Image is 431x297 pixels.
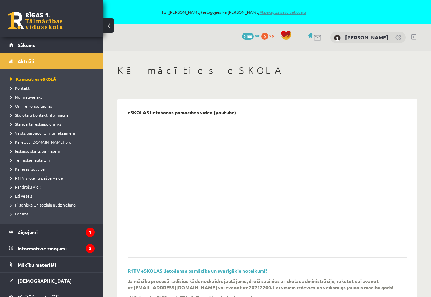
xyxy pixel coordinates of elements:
span: Skolotāju kontaktinformācija [10,112,68,118]
span: Valsts pārbaudījumi un eksāmeni [10,130,75,136]
a: [DEMOGRAPHIC_DATA] [9,273,95,289]
a: Mācību materiāli [9,257,95,272]
a: Normatīvie akti [10,94,97,100]
legend: Informatīvie ziņojumi [18,240,95,256]
a: Aktuāli [9,53,95,69]
a: Atpakaļ uz savu lietotāju [260,9,306,15]
a: Valsts pārbaudījumi un eksāmeni [10,130,97,136]
span: Mācību materiāli [18,261,56,268]
span: Kontakti [10,85,31,91]
p: eSKOLAS lietošanas pamācības video (youtube) [128,109,236,115]
img: Filips Gaičs [334,35,341,41]
span: 2100 [242,33,254,40]
p: Ja mācību procesā radīsies kāds neskaidrs jautājums, droši sazinies ar skolas administrāciju, rak... [128,278,397,290]
span: Forums [10,211,28,217]
a: Ieskaišu skaits pa klasēm [10,148,97,154]
legend: Ziņojumi [18,224,95,240]
i: 1 [86,228,95,237]
a: 2100 mP [242,33,260,38]
span: xp [269,33,274,38]
a: Karjeras izglītība [10,166,97,172]
span: 0 [261,33,268,40]
h1: Kā mācīties eSKOLĀ [117,65,417,76]
span: Online konsultācijas [10,103,52,109]
a: Tehniskie jautājumi [10,157,97,163]
a: Sākums [9,37,95,53]
span: Karjeras izglītība [10,166,45,172]
span: Ieskaišu skaits pa klasēm [10,148,60,154]
span: Sākums [18,42,35,48]
a: Forums [10,211,97,217]
span: Kā mācīties eSKOLĀ [10,76,56,82]
a: R1TV eSKOLAS lietošanas pamācība un svarīgākie noteikumi! [128,268,267,274]
span: Normatīvie akti [10,94,43,100]
a: Standarta ieskaišu grafiks [10,121,97,127]
span: [DEMOGRAPHIC_DATA] [18,278,72,284]
a: [PERSON_NAME] [345,34,388,41]
a: Par drošu vidi! [10,184,97,190]
a: Skolotāju kontaktinformācija [10,112,97,118]
span: R1TV skolēnu pašpārvalde [10,175,63,181]
span: Pilsoniskā un sociālā audzināšana [10,202,76,208]
span: Aktuāli [18,58,34,64]
a: Kā mācīties eSKOLĀ [10,76,97,82]
a: Pilsoniskā un sociālā audzināšana [10,202,97,208]
a: Informatīvie ziņojumi3 [9,240,95,256]
a: R1TV skolēnu pašpārvalde [10,175,97,181]
span: mP [255,33,260,38]
a: Kontakti [10,85,97,91]
a: Ziņojumi1 [9,224,95,240]
a: Kā iegūt [DOMAIN_NAME] prof [10,139,97,145]
a: 0 xp [261,33,277,38]
a: Rīgas 1. Tālmācības vidusskola [8,12,63,29]
span: Par drošu vidi! [10,184,41,190]
i: 3 [86,244,95,253]
span: Kā iegūt [DOMAIN_NAME] prof [10,139,73,145]
span: Esi vesels! [10,193,33,199]
a: Esi vesels! [10,193,97,199]
span: Tu ([PERSON_NAME]) ielogojies kā [PERSON_NAME] [79,10,388,14]
span: Standarta ieskaišu grafiks [10,121,61,127]
span: Tehniskie jautājumi [10,157,51,163]
a: Online konsultācijas [10,103,97,109]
